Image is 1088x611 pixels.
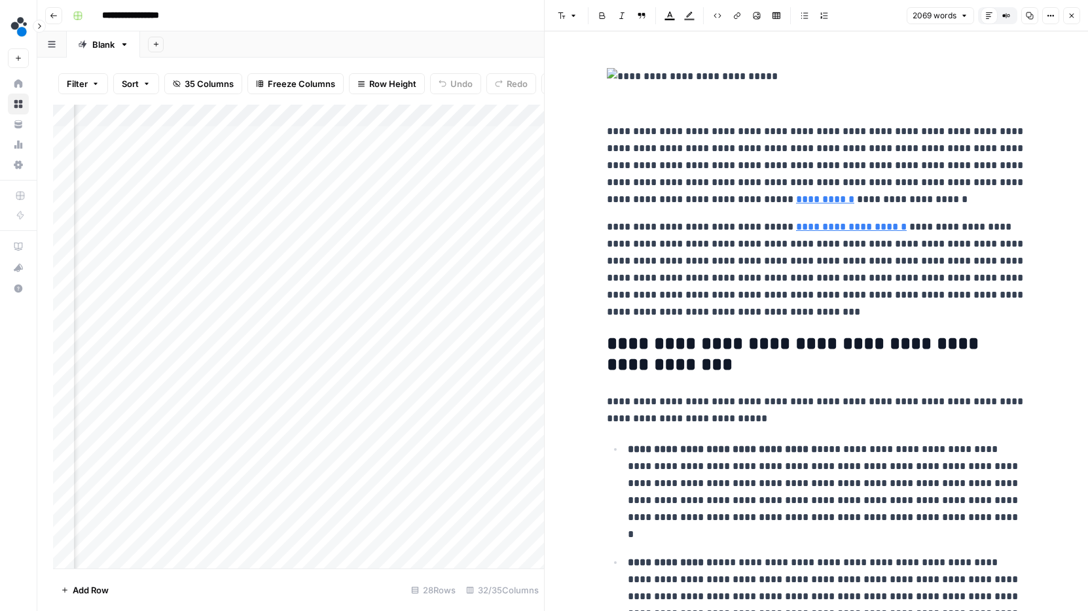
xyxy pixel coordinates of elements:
[247,73,344,94] button: Freeze Columns
[9,258,28,277] div: What's new?
[913,10,956,22] span: 2069 words
[8,94,29,114] a: Browse
[8,278,29,299] button: Help + Support
[113,73,159,94] button: Sort
[8,154,29,175] a: Settings
[461,580,544,601] div: 32/35 Columns
[58,73,108,94] button: Filter
[430,73,481,94] button: Undo
[73,584,109,597] span: Add Row
[8,15,31,39] img: spot.ai Logo
[507,77,528,90] span: Redo
[486,73,536,94] button: Redo
[164,73,242,94] button: 35 Columns
[8,10,29,43] button: Workspace: spot.ai
[185,77,234,90] span: 35 Columns
[8,257,29,278] button: What's new?
[907,7,974,24] button: 2069 words
[8,73,29,94] a: Home
[8,114,29,135] a: Your Data
[369,77,416,90] span: Row Height
[122,77,139,90] span: Sort
[8,236,29,257] a: AirOps Academy
[450,77,473,90] span: Undo
[406,580,461,601] div: 28 Rows
[53,580,117,601] button: Add Row
[349,73,425,94] button: Row Height
[67,31,140,58] a: Blank
[8,134,29,155] a: Usage
[268,77,335,90] span: Freeze Columns
[67,77,88,90] span: Filter
[92,38,115,51] div: Blank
